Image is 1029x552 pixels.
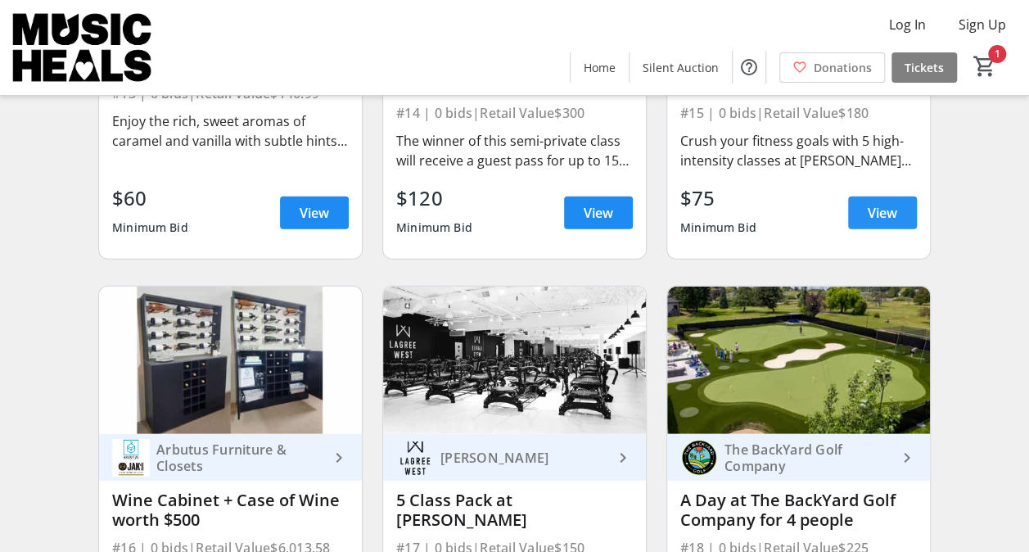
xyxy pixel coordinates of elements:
button: Help [733,51,765,84]
div: $75 [680,183,756,213]
img: A Day at The BackYard Golf Company for 4 people [667,287,930,435]
div: $60 [112,183,188,213]
span: Log In [889,15,926,34]
button: Cart [970,52,1000,81]
a: Donations [779,52,885,83]
span: View [868,203,897,223]
a: Arbutus Furniture & ClosetsArbutus Furniture & Closets [99,434,362,481]
a: View [564,197,633,229]
div: #15 | 0 bids | Retail Value $180 [680,102,917,124]
div: $120 [396,183,472,213]
a: Silent Auction [630,52,732,83]
mat-icon: keyboard_arrow_right [329,448,349,468]
mat-icon: keyboard_arrow_right [897,448,917,468]
div: Crush your fitness goals with 5 high-intensity classes at [PERSON_NAME] [GEOGRAPHIC_DATA]. This h... [680,131,917,170]
div: Enjoy the rich, sweet aromas of caramel and vanilla with subtle hints of licorice, followed by a ... [112,111,349,151]
div: Minimum Bid [680,213,756,242]
div: Minimum Bid [396,213,472,242]
span: Donations [814,59,872,76]
img: 5 Class Pack at Lagree West [383,287,646,435]
mat-icon: keyboard_arrow_right [613,448,633,468]
span: View [300,203,329,223]
div: Wine Cabinet + Case of Wine worth $500 [112,491,349,530]
button: Log In [876,11,939,38]
div: Arbutus Furniture & Closets [150,441,329,474]
a: Home [571,52,629,83]
div: Minimum Bid [112,213,188,242]
button: Sign Up [946,11,1019,38]
a: Tickets [891,52,957,83]
span: View [584,203,613,223]
img: Wine Cabinet + Case of Wine worth $500 [99,287,362,435]
a: View [848,197,917,229]
div: [PERSON_NAME] [434,450,613,466]
a: View [280,197,349,229]
img: Music Heals Charitable Foundation's Logo [10,7,156,88]
span: Silent Auction [643,59,719,76]
div: #14 | 0 bids | Retail Value $300 [396,102,633,124]
span: Tickets [905,59,944,76]
div: A Day at The BackYard Golf Company for 4 people [680,491,917,530]
img: Lagree West [396,439,434,477]
div: 5 Class Pack at [PERSON_NAME] [396,491,633,530]
a: Lagree West[PERSON_NAME] [383,434,646,481]
img: The BackYard Golf Company [680,439,718,477]
div: The winner of this semi-private class will receive a guest pass for up to 15 people to attend one... [396,131,633,170]
span: Home [584,59,616,76]
div: The BackYard Golf Company [718,441,897,474]
span: Sign Up [959,15,1006,34]
img: Arbutus Furniture & Closets [112,439,150,477]
a: The BackYard Golf CompanyThe BackYard Golf Company [667,434,930,481]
